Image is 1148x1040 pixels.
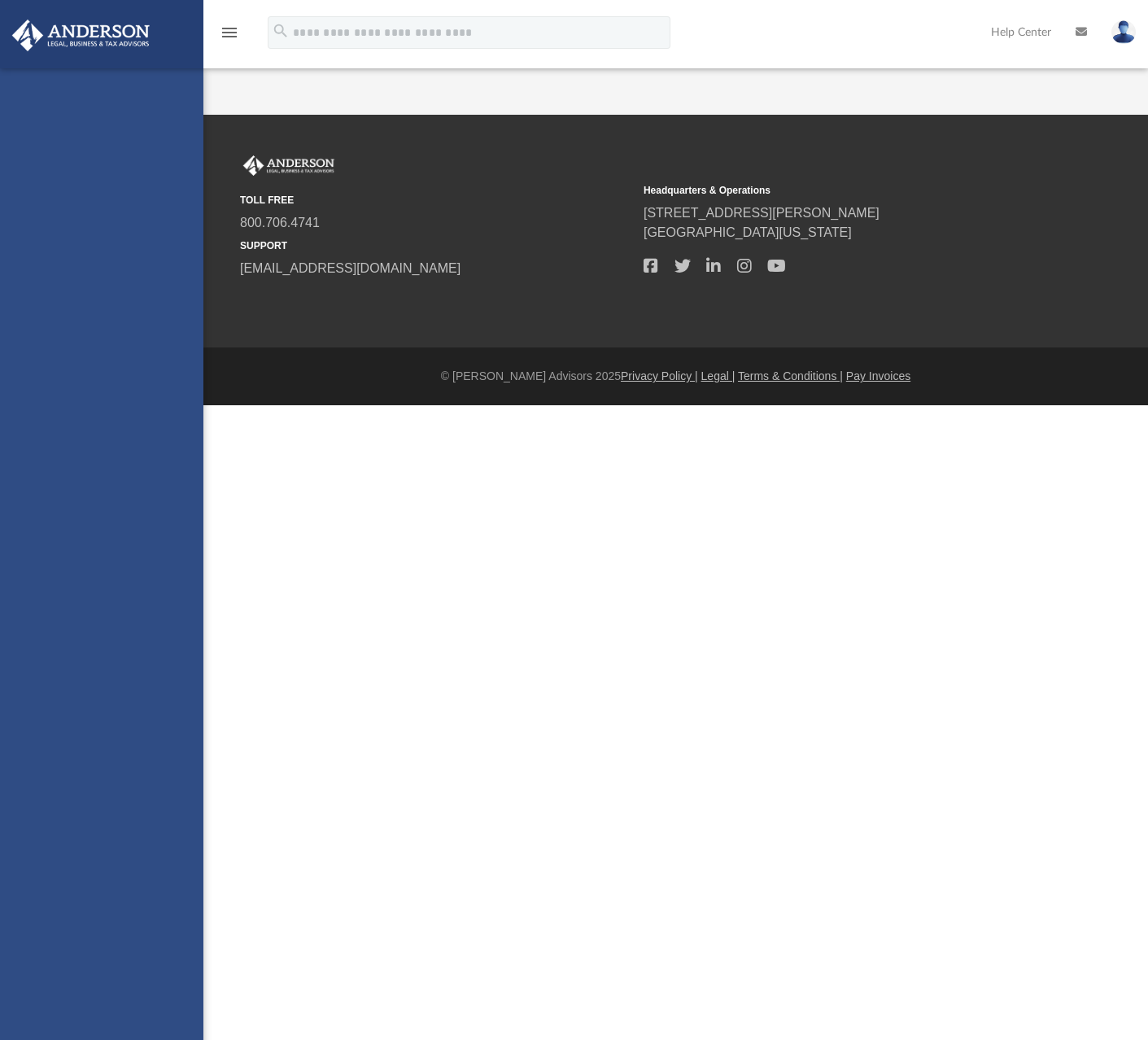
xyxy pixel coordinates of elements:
a: [GEOGRAPHIC_DATA][US_STATE] [644,225,852,239]
a: Privacy Policy | [621,369,698,382]
i: menu [220,23,239,42]
small: TOLL FREE [240,193,632,208]
a: [EMAIL_ADDRESS][DOMAIN_NAME] [240,261,461,275]
a: menu [220,31,239,42]
a: [STREET_ADDRESS][PERSON_NAME] [644,206,880,220]
a: Pay Invoices [846,369,910,382]
img: Anderson Advisors Platinum Portal [240,155,338,177]
small: SUPPORT [240,238,632,253]
a: Terms & Conditions | [738,369,843,382]
a: Legal | [701,369,736,382]
div: © [PERSON_NAME] Advisors 2025 [203,368,1148,385]
a: 800.706.4741 [240,216,320,229]
small: Headquarters & Operations [644,183,1036,198]
img: User Pic [1111,20,1136,44]
i: search [272,22,290,40]
img: Anderson Advisors Platinum Portal [7,20,155,51]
